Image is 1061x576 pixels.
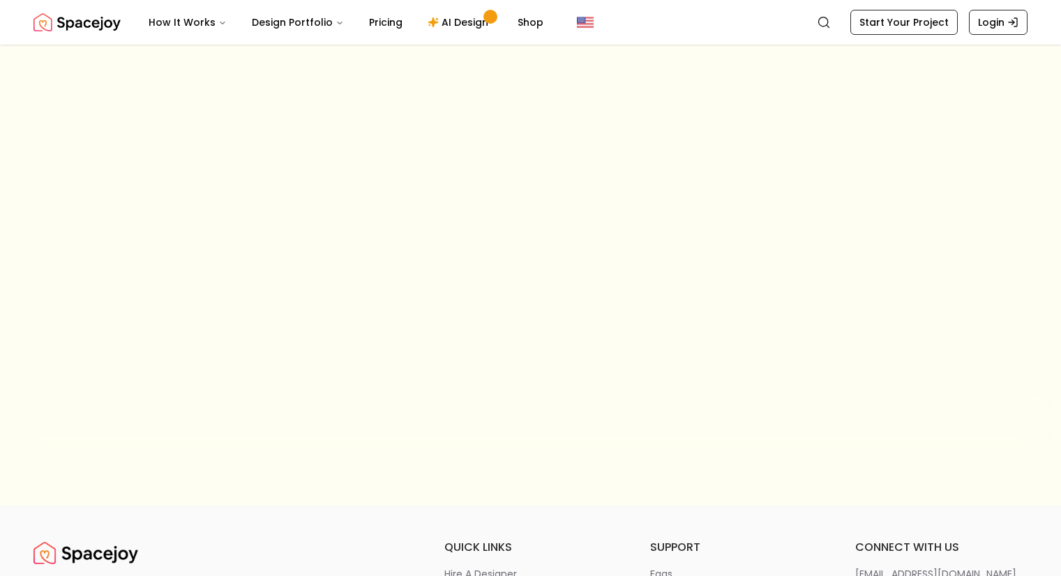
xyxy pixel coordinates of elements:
a: Pricing [358,8,414,36]
img: United States [577,14,594,31]
a: Start Your Project [850,10,958,35]
a: Shop [506,8,555,36]
h6: support [650,539,822,556]
a: Spacejoy [33,539,138,567]
button: How It Works [137,8,238,36]
h6: quick links [444,539,617,556]
nav: Main [137,8,555,36]
button: Design Portfolio [241,8,355,36]
img: Spacejoy Logo [33,539,138,567]
a: Login [969,10,1028,35]
a: Spacejoy [33,8,121,36]
h6: connect with us [855,539,1028,556]
img: Spacejoy Logo [33,8,121,36]
a: AI Design [416,8,504,36]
